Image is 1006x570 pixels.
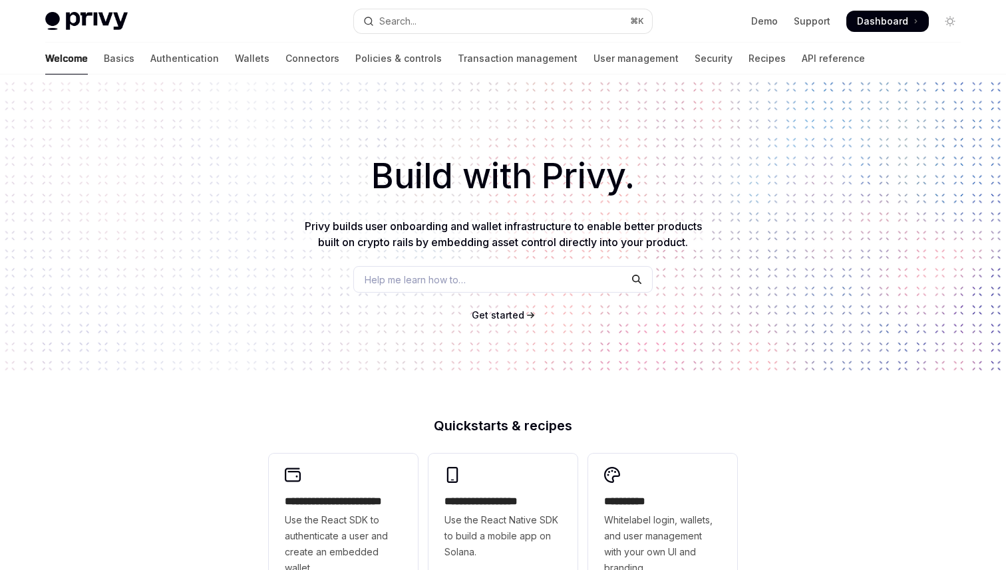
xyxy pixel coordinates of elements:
[749,43,786,74] a: Recipes
[846,11,929,32] a: Dashboard
[379,13,417,29] div: Search...
[269,419,737,432] h2: Quickstarts & recipes
[45,43,88,74] a: Welcome
[235,43,269,74] a: Wallets
[472,309,524,321] span: Get started
[593,43,679,74] a: User management
[354,9,652,33] button: Open search
[458,43,578,74] a: Transaction management
[695,43,733,74] a: Security
[802,43,865,74] a: API reference
[939,11,961,32] button: Toggle dark mode
[355,43,442,74] a: Policies & controls
[794,15,830,28] a: Support
[150,43,219,74] a: Authentication
[630,16,644,27] span: ⌘ K
[21,150,985,202] h1: Build with Privy.
[444,512,562,560] span: Use the React Native SDK to build a mobile app on Solana.
[472,309,524,322] a: Get started
[857,15,908,28] span: Dashboard
[285,43,339,74] a: Connectors
[751,15,778,28] a: Demo
[104,43,134,74] a: Basics
[45,12,128,31] img: light logo
[365,273,466,287] span: Help me learn how to…
[305,219,702,249] span: Privy builds user onboarding and wallet infrastructure to enable better products built on crypto ...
